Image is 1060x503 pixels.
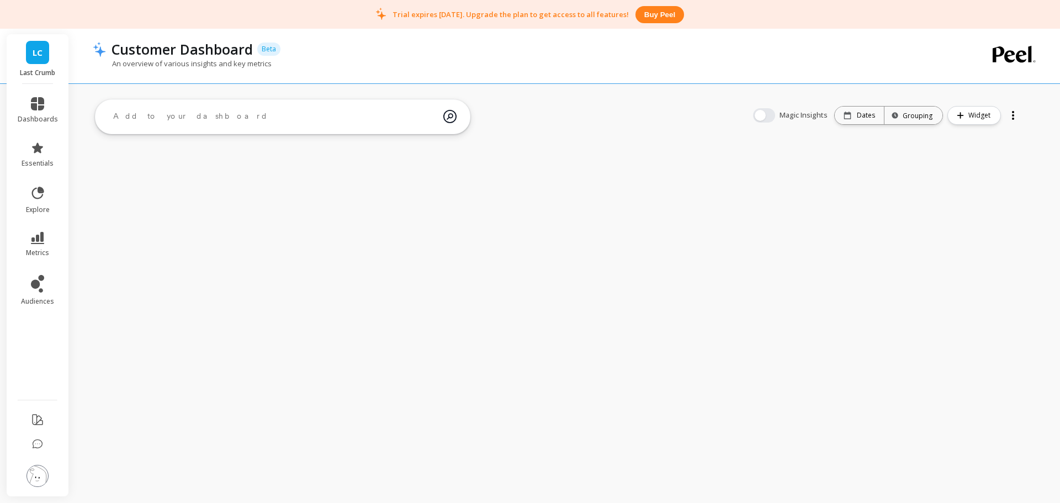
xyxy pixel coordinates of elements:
span: Widget [968,110,994,121]
p: Dates [857,111,875,120]
div: Grouping [894,110,932,121]
p: An overview of various insights and key metrics [93,59,272,68]
span: dashboards [18,115,58,124]
span: LC [33,46,43,59]
span: essentials [22,159,54,168]
img: magic search icon [443,102,457,131]
p: Beta [257,43,280,56]
button: Widget [947,106,1001,125]
span: metrics [26,248,49,257]
p: Trial expires [DATE]. Upgrade the plan to get access to all features! [393,9,629,19]
p: Last Crumb [18,68,58,77]
span: audiences [21,297,54,306]
img: header icon [93,41,106,57]
img: profile picture [26,465,49,487]
p: Customer Dashboard [112,40,253,59]
span: Magic Insights [780,110,830,121]
span: explore [26,205,50,214]
button: Buy peel [635,6,684,23]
